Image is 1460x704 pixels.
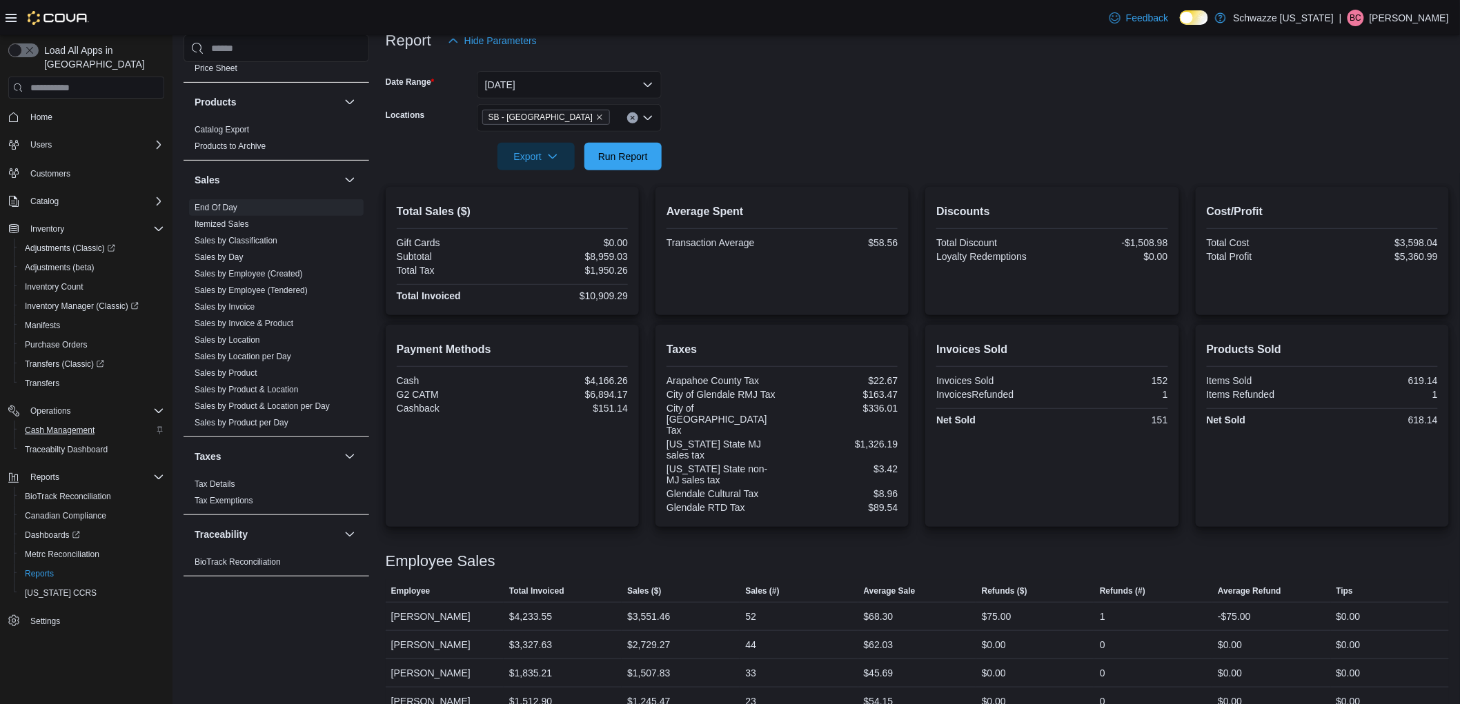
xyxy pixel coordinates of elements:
[1336,636,1361,653] div: $0.00
[1336,665,1361,681] div: $0.00
[745,636,756,653] div: 44
[14,487,170,506] button: BioTrack Reconciliation
[25,137,164,153] span: Users
[386,110,425,121] label: Locations
[195,479,235,490] span: Tax Details
[936,251,1049,262] div: Loyalty Redemptions
[195,285,308,296] span: Sales by Employee (Tendered)
[14,525,170,545] a: Dashboards
[19,375,164,392] span: Transfers
[14,335,170,354] button: Purchase Orders
[19,507,112,524] a: Canadian Compliance
[464,34,537,48] span: Hide Parameters
[25,425,95,436] span: Cash Management
[19,317,66,334] a: Manifests
[30,616,60,627] span: Settings
[1207,389,1320,400] div: Items Refunded
[25,108,164,125] span: Home
[25,301,139,312] span: Inventory Manager (Classic)
[30,112,52,123] span: Home
[1325,251,1438,262] div: $5,360.99
[745,585,779,596] span: Sales (#)
[195,368,257,379] span: Sales by Product
[667,237,780,248] div: Transaction Average
[864,608,894,625] div: $68.30
[3,401,170,421] button: Operations
[195,63,237,73] a: Price Sheet
[397,203,628,220] h2: Total Sales ($)
[936,341,1167,358] h2: Invoices Sold
[195,352,291,361] a: Sales by Location per Day
[25,243,115,254] span: Adjustments (Classic)
[25,359,104,370] span: Transfers (Classic)
[745,665,756,681] div: 33
[19,240,121,257] a: Adjustments (Classic)
[195,141,266,152] span: Products to Archive
[19,259,100,276] a: Adjustments (beta)
[25,165,76,182] a: Customers
[195,236,277,245] a: Sales by Classification
[25,612,164,630] span: Settings
[19,317,164,334] span: Manifests
[1055,414,1168,425] div: 151
[25,109,58,125] a: Home
[195,556,281,567] span: BioTrack Reconciliation
[30,196,59,207] span: Catalog
[785,403,898,414] div: $336.01
[14,545,170,564] button: Metrc Reconciliation
[386,32,431,49] h3: Report
[14,583,170,603] button: [US_STATE] CCRS
[342,94,358,110] button: Products
[515,237,628,248] div: $0.00
[1339,10,1342,26] p: |
[936,414,976,425] strong: Net Sold
[627,636,670,653] div: $2,729.27
[1350,10,1362,26] span: BC
[667,403,780,436] div: City of [GEOGRAPHIC_DATA] Tax
[506,143,566,170] span: Export
[14,258,170,277] button: Adjustments (beta)
[1104,4,1174,32] a: Feedback
[195,252,244,263] span: Sales by Day
[19,356,110,372] a: Transfers (Classic)
[184,554,369,576] div: Traceability
[342,526,358,543] button: Traceability
[184,476,369,514] div: Taxes
[386,77,435,88] label: Date Range
[195,203,237,212] a: End Of Day
[515,251,628,262] div: $8,959.03
[19,585,164,601] span: Washington CCRS
[342,448,358,465] button: Taxes
[864,585,916,596] span: Average Sale
[982,636,1006,653] div: $0.00
[195,417,288,428] span: Sales by Product per Day
[397,251,510,262] div: Subtotal
[19,375,65,392] a: Transfers
[3,611,170,631] button: Settings
[25,530,80,541] span: Dashboards
[195,557,281,567] a: BioTrack Reconciliation
[25,281,83,292] span: Inventory Count
[14,354,170,374] a: Transfers (Classic)
[627,112,638,123] button: Clear input
[25,491,111,502] span: BioTrack Reconciliation
[595,113,604,121] button: Remove SB - Glendale from selection in this group
[386,603,504,630] div: [PERSON_NAME]
[1055,389,1168,400] div: 1
[195,351,291,362] span: Sales by Location per Day
[1348,10,1364,26] div: Brennan Croy
[3,219,170,239] button: Inventory
[195,318,293,329] span: Sales by Invoice & Product
[19,546,105,563] a: Metrc Reconciliation
[195,527,339,541] button: Traceability
[397,375,510,386] div: Cash
[667,439,780,461] div: [US_STATE] State MJ sales tax
[1207,237,1320,248] div: Total Cost
[1233,10,1334,26] p: Schwazze [US_STATE]
[515,290,628,301] div: $10,909.29
[195,450,339,463] button: Taxes
[482,110,610,125] span: SB - Glendale
[1336,608,1361,625] div: $0.00
[598,150,648,163] span: Run Report
[342,172,358,188] button: Sales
